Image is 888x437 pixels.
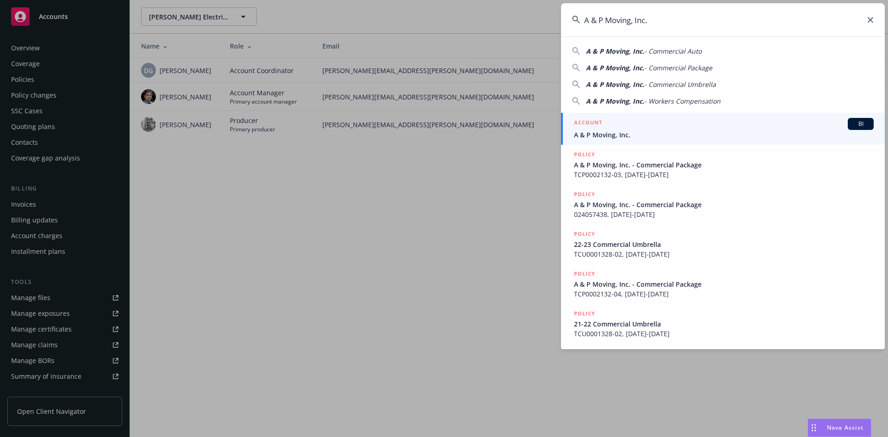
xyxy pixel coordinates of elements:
[574,329,874,339] span: TCU0001328-02, [DATE]-[DATE]
[574,319,874,329] span: 21-22 Commercial Umbrella
[574,118,602,129] h5: ACCOUNT
[574,150,595,159] h5: POLICY
[561,3,885,37] input: Search...
[574,200,874,209] span: A & P Moving, Inc. - Commercial Package
[644,63,712,72] span: - Commercial Package
[574,249,874,259] span: TCU0001328-02, [DATE]-[DATE]
[574,240,874,249] span: 22-23 Commercial Umbrella
[586,97,644,105] span: A & P Moving, Inc.
[851,120,870,128] span: BI
[644,80,716,89] span: - Commercial Umbrella
[586,47,644,55] span: A & P Moving, Inc.
[808,419,820,437] div: Drag to move
[574,229,595,239] h5: POLICY
[644,97,721,105] span: - Workers Compensation
[574,309,595,318] h5: POLICY
[574,209,874,219] span: 024057438, [DATE]-[DATE]
[574,190,595,199] h5: POLICY
[574,289,874,299] span: TCP0002132-04, [DATE]-[DATE]
[561,145,885,185] a: POLICYA & P Moving, Inc. - Commercial PackageTCP0002132-03, [DATE]-[DATE]
[561,264,885,304] a: POLICYA & P Moving, Inc. - Commercial PackageTCP0002132-04, [DATE]-[DATE]
[644,47,702,55] span: - Commercial Auto
[561,113,885,145] a: ACCOUNTBIA & P Moving, Inc.
[561,304,885,344] a: POLICY21-22 Commercial UmbrellaTCU0001328-02, [DATE]-[DATE]
[561,224,885,264] a: POLICY22-23 Commercial UmbrellaTCU0001328-02, [DATE]-[DATE]
[574,279,874,289] span: A & P Moving, Inc. - Commercial Package
[586,63,644,72] span: A & P Moving, Inc.
[574,170,874,179] span: TCP0002132-03, [DATE]-[DATE]
[827,424,863,431] span: Nova Assist
[561,185,885,224] a: POLICYA & P Moving, Inc. - Commercial Package024057438, [DATE]-[DATE]
[574,269,595,278] h5: POLICY
[574,130,874,140] span: A & P Moving, Inc.
[586,80,644,89] span: A & P Moving, Inc.
[808,419,871,437] button: Nova Assist
[574,160,874,170] span: A & P Moving, Inc. - Commercial Package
